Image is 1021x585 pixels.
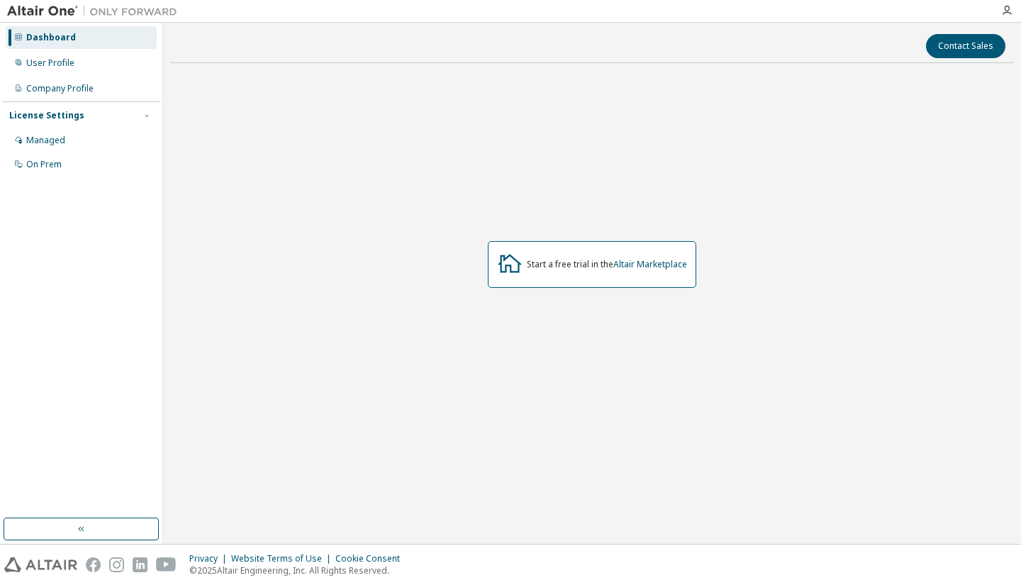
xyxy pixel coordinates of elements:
[926,34,1005,58] button: Contact Sales
[613,258,687,270] a: Altair Marketplace
[26,83,94,94] div: Company Profile
[133,557,147,572] img: linkedin.svg
[189,564,408,576] p: © 2025 Altair Engineering, Inc. All Rights Reserved.
[26,135,65,146] div: Managed
[26,32,76,43] div: Dashboard
[109,557,124,572] img: instagram.svg
[335,553,408,564] div: Cookie Consent
[4,557,77,572] img: altair_logo.svg
[7,4,184,18] img: Altair One
[9,110,84,121] div: License Settings
[527,259,687,270] div: Start a free trial in the
[156,557,177,572] img: youtube.svg
[86,557,101,572] img: facebook.svg
[26,159,62,170] div: On Prem
[26,57,74,69] div: User Profile
[189,553,231,564] div: Privacy
[231,553,335,564] div: Website Terms of Use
